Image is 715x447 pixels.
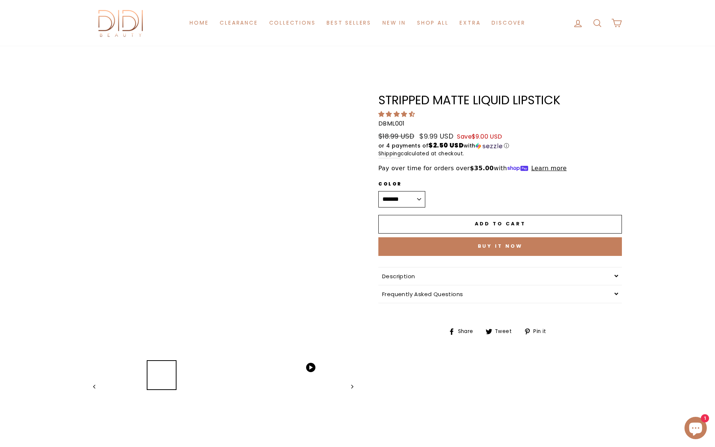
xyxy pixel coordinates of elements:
[378,215,622,234] button: Add to cart
[378,94,622,106] h1: Stripped Matte Liquid Lipstick
[494,327,517,336] span: Tweet
[93,360,102,412] button: Previous
[472,132,502,141] span: $9.00 USD
[378,180,425,187] label: Color
[454,16,486,30] a: Extra
[184,16,531,30] ul: Primary
[264,16,321,30] a: Collections
[378,142,622,150] div: or 4 payments of with
[378,119,622,129] p: DBML001
[475,220,526,227] span: Add to cart
[419,131,453,141] span: $9.99 USD
[344,360,353,412] button: Next
[93,7,149,38] img: Didi Beauty Co.
[382,290,463,298] span: Frequently Asked Questions
[378,131,414,141] span: $18.99 USD
[532,327,552,336] span: Pin it
[184,16,214,30] a: Home
[378,142,622,150] div: or 4 payments of$2.50 USDwithSezzle Click to learn more about Sezzle
[321,16,377,30] a: Best Sellers
[428,141,464,150] span: $2.50 USD
[382,272,415,280] span: Description
[378,110,416,118] span: 4.40 stars
[378,150,401,158] a: Shipping
[378,237,622,256] button: Buy it now
[476,143,502,149] img: Sezzle
[457,132,502,141] span: Save
[214,16,263,30] a: Clearance
[377,16,411,30] a: New in
[457,327,479,336] span: Share
[486,16,531,30] a: Discover
[411,16,454,30] a: Shop All
[378,150,622,158] small: calculated at checkout.
[682,417,709,441] inbox-online-store-chat: Shopify online store chat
